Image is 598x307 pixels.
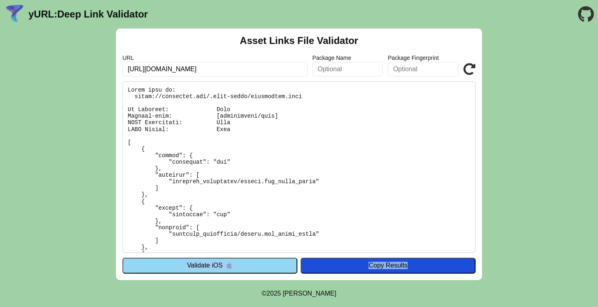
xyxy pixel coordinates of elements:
[122,258,297,273] button: Validate iOS
[122,81,476,253] pre: Lorem ipsu do: sitam://consectet.adi/.elit-seddo/eiusmodtem.inci Ut Laboreet: Dolo Magnaal-enim: ...
[388,62,458,77] input: Optional
[283,290,336,297] a: Michael Ibragimchayev's Personal Site
[4,4,25,25] img: yURL Logo
[122,62,308,77] input: Required
[240,35,358,46] h2: Asset Links File Validator
[305,262,471,269] div: Copy Results
[226,262,233,269] img: appleIcon.svg
[28,9,148,20] a: yURL:Deep Link Validator
[388,55,458,61] label: Package Fingerprint
[312,55,383,61] label: Package Name
[312,62,383,77] input: Optional
[301,258,476,273] button: Copy Results
[266,290,281,297] span: 2025
[262,280,336,307] footer: ©
[122,55,308,61] label: URL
